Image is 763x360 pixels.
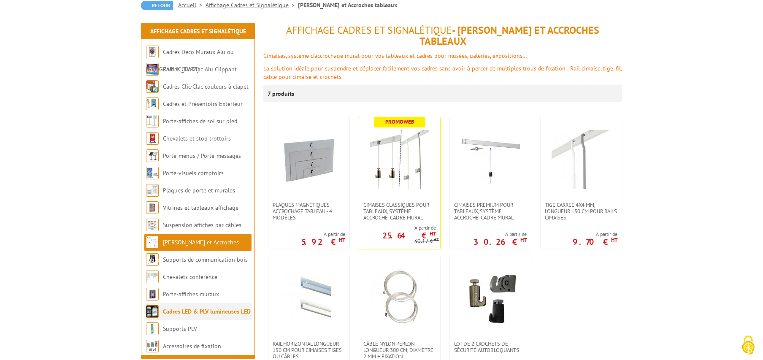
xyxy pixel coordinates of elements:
[738,335,759,356] img: Cookies (fenêtre modale)
[268,202,349,221] a: Plaques magnétiques accrochage tableau - 4 modèles
[263,25,622,47] h1: - [PERSON_NAME] et Accroches tableaux
[611,236,617,244] sup: HT
[163,65,237,73] a: Cadres Clic-Clac Alu Clippant
[273,341,345,360] span: Rail horizontal longueur 150 cm pour cimaises tiges ou câbles
[163,308,251,315] a: Cadres LED & PLV lumineuses LED
[473,231,527,238] span: A partir de
[370,130,429,189] img: Cimaises CLASSIQUES pour tableaux, système accroche-cadre mural
[359,202,440,221] a: Cimaises CLASSIQUES pour tableaux, système accroche-cadre mural
[339,236,345,244] sup: HT
[163,169,224,177] a: Porte-visuels comptoirs
[454,202,527,221] span: Cimaises PREMIUM pour tableaux, système accroche-cadre mural
[286,24,452,37] span: Affichage Cadres et Signalétique
[163,117,237,125] a: Porte-affiches de sol sur pied
[454,341,527,353] span: Lot de 2 crochets de sécurité autobloquants
[163,187,235,194] a: Plaques de porte et murales
[430,230,436,237] sup: HT
[279,269,338,328] img: Rail horizontal longueur 150 cm pour cimaises tiges ou câbles
[473,239,527,244] p: 30.26 €
[301,239,345,244] p: 5.92 €
[163,135,231,142] a: Chevalets et stop trottoirs
[163,152,241,160] a: Porte-menus / Porte-messages
[461,269,520,328] img: Lot de 2 crochets de sécurité autobloquants
[141,1,173,10] a: Retour
[163,290,219,298] a: Porte-affiches muraux
[370,269,429,328] img: Câble nylon perlon longueur 300 cm, diamètre 2 mm + fixation
[163,83,249,90] a: Cadres Clic-Clac couleurs à clapet
[146,305,159,318] img: Cadres LED & PLV lumineuses LED
[146,340,159,352] img: Accessoires de fixation
[298,1,397,9] li: [PERSON_NAME] et Accroches tableaux
[359,341,440,360] a: Câble nylon perlon longueur 300 cm, diamètre 2 mm + fixation
[268,341,349,360] a: Rail horizontal longueur 150 cm pour cimaises tiges ou câbles
[573,231,617,238] span: A partir de
[150,27,246,35] a: Affichage Cadres et Signalétique
[268,85,299,102] p: 7 produits
[461,130,520,189] img: Cimaises PREMIUM pour tableaux, système accroche-cadre mural
[301,231,345,238] span: A partir de
[541,202,622,221] a: Tige carrée 4x4 mm, longueur 150 cm pour rails cimaises
[163,273,217,281] a: Chevalets conférence
[545,202,617,221] span: Tige carrée 4x4 mm, longueur 150 cm pour rails cimaises
[163,342,221,350] a: Accessoires de fixation
[363,341,436,360] span: Câble nylon perlon longueur 300 cm, diamètre 2 mm + fixation
[146,46,159,58] img: Cadres Deco Muraux Alu ou Bois
[146,322,159,335] img: Supports PLV
[382,233,436,238] p: 25.64 €
[163,100,243,108] a: Cadres et Présentoirs Extérieur
[146,271,159,283] img: Chevalets conférence
[146,97,159,110] img: Cadres et Présentoirs Extérieur
[163,204,238,211] a: Vitrines et tableaux affichage
[146,201,159,214] img: Vitrines et tableaux affichage
[573,239,617,244] p: 9.70 €
[146,80,159,93] img: Cadres Clic-Clac couleurs à clapet
[146,167,159,179] img: Porte-visuels comptoirs
[414,238,439,244] p: 30.17 €
[263,65,622,81] font: La solution idéale pour suspendre et déplacer facilement vos cadres sans avoir à percer de multip...
[146,184,159,197] img: Plaques de porte et murales
[263,52,527,60] font: Cimaises, système d’accrochage mural pour vos tableaux et cadres pour musées, galeries, expositions…
[146,219,159,231] img: Suspension affiches par câbles
[273,202,345,221] span: Plaques magnétiques accrochage tableau - 4 modèles
[146,48,234,73] a: Cadres Deco Muraux Alu ou [GEOGRAPHIC_DATA]
[146,132,159,145] img: Chevalets et stop trottoirs
[359,225,436,231] span: A partir de
[178,1,206,9] a: Accueil
[450,202,531,221] a: Cimaises PREMIUM pour tableaux, système accroche-cadre mural
[146,238,239,263] a: [PERSON_NAME] et Accroches tableaux
[146,149,159,162] img: Porte-menus / Porte-messages
[146,236,159,249] img: Cimaises et Accroches tableaux
[385,118,414,125] b: Promoweb
[279,130,338,189] img: Plaques magnétiques accrochage tableau - 4 modèles
[146,115,159,127] img: Porte-affiches de sol sur pied
[520,236,527,244] sup: HT
[163,221,241,229] a: Suspension affiches par câbles
[163,325,197,333] a: Supports PLV
[363,202,436,221] span: Cimaises CLASSIQUES pour tableaux, système accroche-cadre mural
[163,256,248,263] a: Supports de communication bois
[206,1,298,9] a: Affichage Cadres et Signalétique
[450,341,531,353] a: Lot de 2 crochets de sécurité autobloquants
[733,331,763,360] button: Cookies (fenêtre modale)
[552,130,611,189] img: Tige carrée 4x4 mm, longueur 150 cm pour rails cimaises
[433,236,439,242] sup: HT
[146,288,159,300] img: Porte-affiches muraux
